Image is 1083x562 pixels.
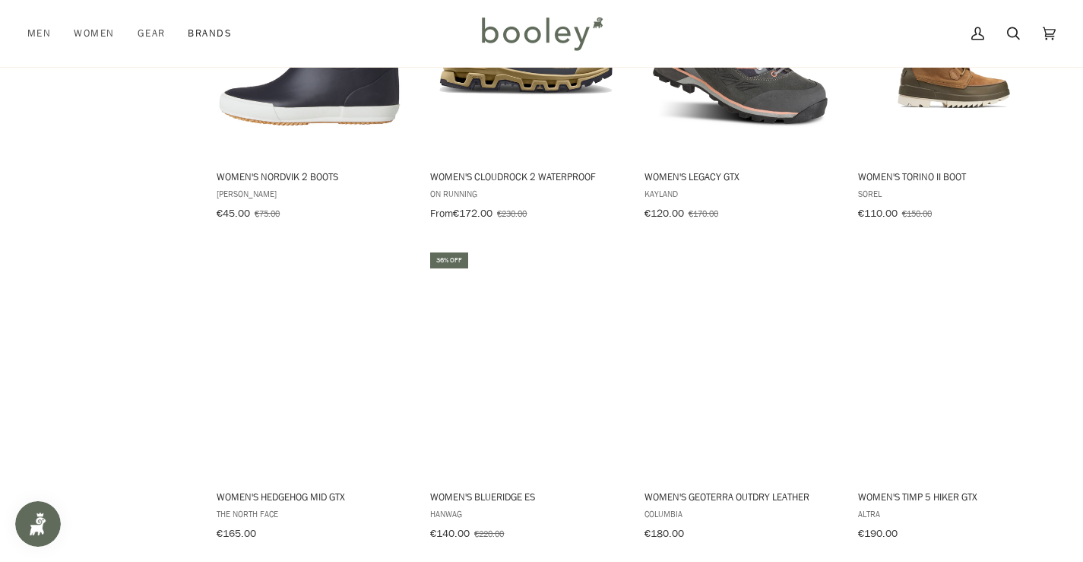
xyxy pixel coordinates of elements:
span: Women's Blueridge ES [430,490,622,503]
span: €150.00 [902,207,932,220]
span: On Running [430,187,622,200]
img: The North Face Women's Hedgehog Mid GTX Smoked Pearl / Asphalt Grey - Booley Galway [214,266,411,463]
span: [PERSON_NAME] [217,187,409,200]
span: Men [27,26,51,41]
span: Gear [138,26,166,41]
iframe: Button to open loyalty program pop-up [15,501,61,547]
span: €75.00 [255,207,280,220]
a: Women's Blueridge ES [428,250,625,545]
span: €190.00 [858,526,898,541]
span: Columbia [644,507,837,520]
span: From [430,206,453,221]
a: Women's Hedgehog Mid GTX [214,250,411,545]
span: Kayland [644,187,837,200]
span: Women's Timp 5 Hiker GTX [858,490,1050,503]
span: Women's Nordvik 2 Boots [217,170,409,183]
span: €110.00 [858,206,898,221]
span: Women's Hedgehog Mid GTX [217,490,409,503]
span: Sorel [858,187,1050,200]
span: Women's Cloudrock 2 Waterproof [430,170,622,183]
span: Women's Torino II Boot [858,170,1050,183]
a: Women's Timp 5 Hiker GTX [856,250,1053,545]
span: €170.00 [689,207,718,220]
span: €180.00 [644,526,684,541]
img: Columbia Women's Geoterra Outdry Leather Dark Brown / Moonvista - Booley Galway [642,266,839,463]
span: Women's Legacy GTX [644,170,837,183]
span: The North Face [217,507,409,520]
span: Women [74,26,114,41]
span: €120.00 [644,206,684,221]
img: Booley [475,11,608,56]
span: Women's Geoterra Outdry Leather [644,490,837,503]
span: Altra [858,507,1050,520]
img: Hanwag Women's Blueridge ES Light Gey / Pink - Booley Galway [428,266,625,463]
img: Altra Women's Timp 5 Hiker GTX Navy - Booley Galway [856,266,1053,463]
span: €45.00 [217,206,250,221]
span: €230.00 [497,207,527,220]
span: €172.00 [453,206,492,221]
span: €140.00 [430,526,470,541]
span: Hanwag [430,507,622,520]
a: Women's Geoterra Outdry Leather [642,250,839,545]
span: €220.00 [474,527,504,540]
div: 36% off [430,252,468,268]
span: Brands [188,26,232,41]
span: €165.00 [217,526,256,541]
